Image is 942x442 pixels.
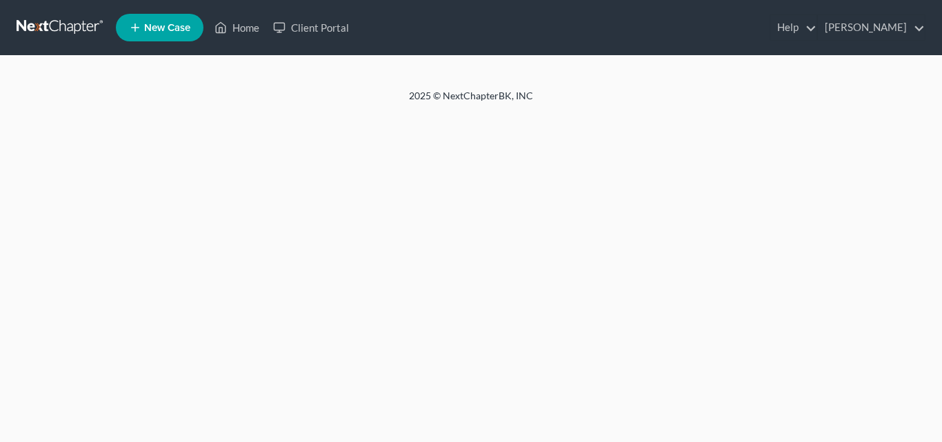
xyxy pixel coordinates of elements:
new-legal-case-button: New Case [116,14,203,41]
a: Help [770,15,816,40]
div: 2025 © NextChapterBK, INC [78,89,864,114]
a: [PERSON_NAME] [818,15,925,40]
a: Client Portal [266,15,356,40]
a: Home [208,15,266,40]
